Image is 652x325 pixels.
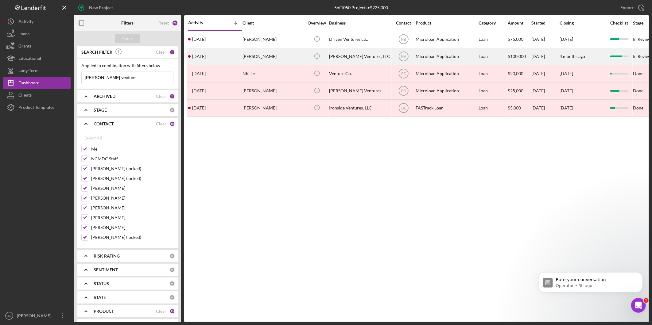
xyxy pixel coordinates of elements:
div: Closing [560,21,606,25]
b: Filters [121,21,134,25]
div: Microloan Application [416,66,477,82]
div: Driven Ventures LLC [329,31,390,48]
time: [DATE] [560,88,573,93]
text: SC [401,72,406,76]
button: Grants [3,40,71,52]
div: 10 [169,121,175,127]
div: Activity [188,20,215,25]
div: Clients [18,89,32,103]
div: 2 [169,94,175,99]
time: 2025-08-21 17:44 [192,54,206,59]
div: [PERSON_NAME] [243,48,304,65]
div: Overview [305,21,328,25]
b: STATUS [94,281,109,286]
div: [DATE] [531,31,559,48]
div: Apply [122,34,133,43]
b: STAGE [94,108,107,113]
button: Select All [81,132,105,144]
div: Ironside Ventures, LLC [329,100,390,116]
div: $5,000 [508,100,531,116]
div: Checklist [606,21,632,25]
div: Loan [479,83,507,99]
div: Long-Term [18,64,39,78]
button: Export [614,2,649,14]
a: Long-Term [3,64,71,77]
div: Export [620,2,634,14]
a: Clients [3,89,71,101]
div: Loans [18,28,29,41]
div: 0 [169,295,175,300]
div: Clear [156,309,166,314]
div: Started [531,21,559,25]
button: BL[PERSON_NAME] [3,310,71,322]
time: 4 months ago [560,54,585,59]
iframe: Intercom notifications message [529,259,652,308]
div: $25,000 [508,83,531,99]
div: 0 [169,253,175,259]
b: SENTIMENT [94,267,118,272]
div: Venture Co. [329,66,390,82]
div: 0 [169,107,175,113]
b: RISK RATING [94,254,120,258]
button: Product Templates [3,101,71,113]
label: [PERSON_NAME] [91,185,173,191]
div: Clear [156,94,166,99]
div: Contact [392,21,415,25]
text: NB [401,37,406,42]
div: Microloan Application [416,31,477,48]
label: NCMDC Staff [91,156,173,162]
div: [DATE] [531,66,559,82]
button: New Project [74,2,119,14]
text: NV [401,55,406,59]
div: Dashboard [18,77,40,90]
div: Activity [18,15,33,29]
div: Applied in combination with filters below [81,63,173,68]
label: [PERSON_NAME] [91,205,173,211]
button: Activity [3,15,71,28]
text: BL [401,106,406,110]
div: Category [479,21,507,25]
div: Amount [508,21,531,25]
div: Loan [479,48,507,65]
div: [DATE] [531,83,559,99]
div: $100,000 [508,48,531,65]
label: Me [91,146,173,152]
time: 2025-08-28 12:37 [192,37,206,42]
time: 2023-12-13 17:17 [192,88,206,93]
label: [PERSON_NAME] [91,195,173,201]
div: 5 of 1050 Projects • $225,000 [335,5,388,10]
button: Educational [3,52,71,64]
div: Product [416,21,477,25]
div: $75,000 [508,31,531,48]
button: Loans [3,28,71,40]
div: Microloan Application [416,83,477,99]
div: 0 [169,267,175,273]
button: Apply [115,34,140,43]
time: [DATE] [560,36,573,42]
div: Client [243,21,304,25]
div: Select All [84,132,102,144]
time: 2024-09-04 18:14 [192,71,206,76]
div: Loan [479,31,507,48]
span: 1 [644,298,649,303]
div: [PERSON_NAME] Ventures [329,83,390,99]
b: PRODUCT [94,309,114,314]
div: Microloan Application [416,48,477,65]
div: Reset [158,21,169,25]
div: Business [329,21,390,25]
div: [PERSON_NAME] [15,310,55,323]
div: Loan [479,100,507,116]
div: Loan [479,66,507,82]
div: Clear [156,50,166,55]
div: [PERSON_NAME] [243,31,304,48]
div: [PERSON_NAME] Ventures, LLC [329,48,390,65]
div: 26 [172,20,178,26]
text: BL [7,314,11,318]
